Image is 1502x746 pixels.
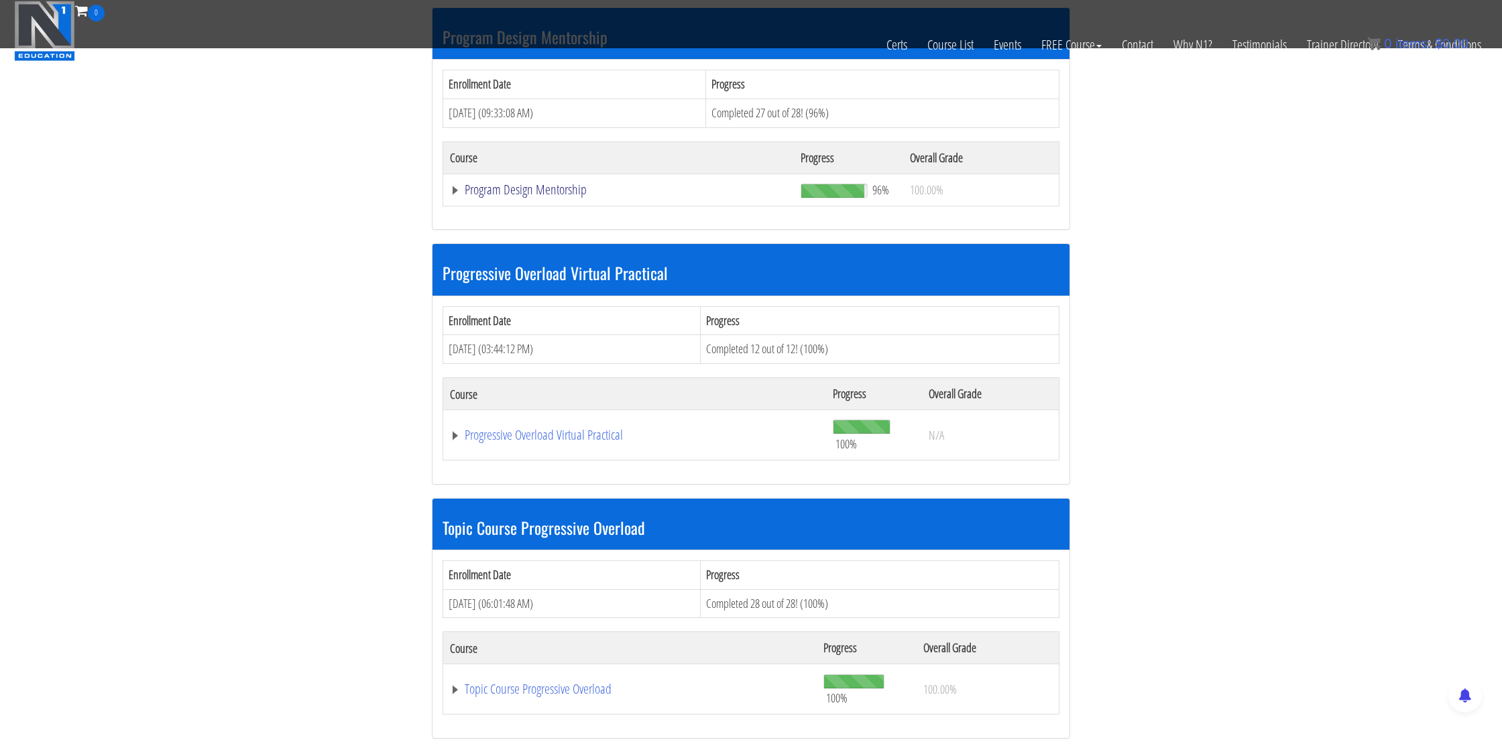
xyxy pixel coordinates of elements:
th: Progress [701,306,1059,335]
td: [DATE] (09:33:08 AM) [443,99,706,128]
th: Progress [817,632,917,664]
th: Overall Grade [917,632,1059,664]
td: 100.00% [903,174,1059,206]
img: icon11.png [1367,37,1381,50]
th: Overall Grade [922,378,1059,410]
th: Progress [706,70,1059,99]
th: Enrollment Date [443,561,701,590]
td: [DATE] (03:44:12 PM) [443,335,701,364]
a: Testimonials [1222,21,1297,68]
th: Course [443,632,817,664]
a: Terms & Conditions [1388,21,1491,68]
td: N/A [922,410,1059,460]
a: Why N1? [1163,21,1222,68]
th: Progress [794,141,903,174]
a: FREE Course [1031,21,1112,68]
a: Events [984,21,1031,68]
th: Course [443,141,795,174]
a: Trainer Directory [1297,21,1388,68]
td: Completed 27 out of 28! (96%) [706,99,1059,128]
a: Course List [917,21,984,68]
a: Program Design Mentorship [450,183,787,196]
a: 0 items: $0.00 [1367,36,1468,51]
span: 100% [835,436,857,451]
th: Enrollment Date [443,306,701,335]
th: Overall Grade [903,141,1059,174]
span: $ [1435,36,1442,51]
td: 100.00% [917,664,1059,714]
img: n1-education [14,1,75,61]
h3: Topic Course Progressive Overload [443,519,1059,536]
span: 0 [1384,36,1391,51]
a: Contact [1112,21,1163,68]
span: items: [1395,36,1431,51]
a: Certs [876,21,917,68]
td: Completed 12 out of 12! (100%) [701,335,1059,364]
td: Completed 28 out of 28! (100%) [701,589,1059,618]
bdi: 0.00 [1435,36,1468,51]
span: 96% [872,182,889,197]
td: [DATE] (06:01:48 AM) [443,589,701,618]
th: Progress [701,561,1059,590]
th: Progress [826,378,923,410]
a: Topic Course Progressive Overload [450,682,810,696]
span: 100% [826,690,848,705]
a: 0 [75,1,105,19]
span: 0 [88,5,105,21]
a: Progressive Overload Virtual Practical [450,428,819,442]
h3: Progressive Overload Virtual Practical [443,264,1059,282]
th: Course [443,378,826,410]
th: Enrollment Date [443,70,706,99]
